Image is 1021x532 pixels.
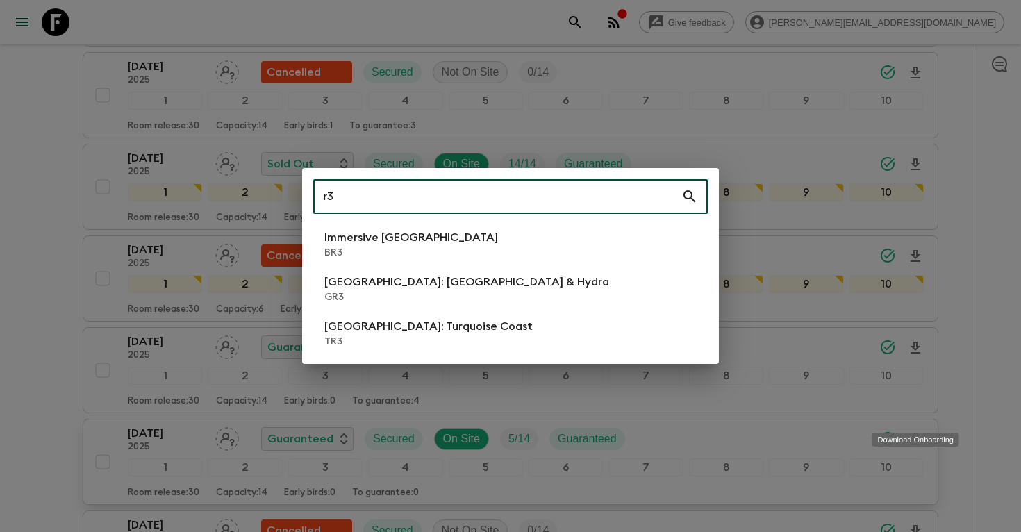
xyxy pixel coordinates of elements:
[324,335,533,349] p: TR3
[324,318,533,335] p: [GEOGRAPHIC_DATA]: Turquoise Coast
[313,177,681,216] input: Search adventures...
[324,229,498,246] p: Immersive [GEOGRAPHIC_DATA]
[872,433,959,447] div: Download Onboarding
[324,246,498,260] p: BR3
[324,274,609,290] p: [GEOGRAPHIC_DATA]: [GEOGRAPHIC_DATA] & Hydra
[324,290,609,304] p: GR3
